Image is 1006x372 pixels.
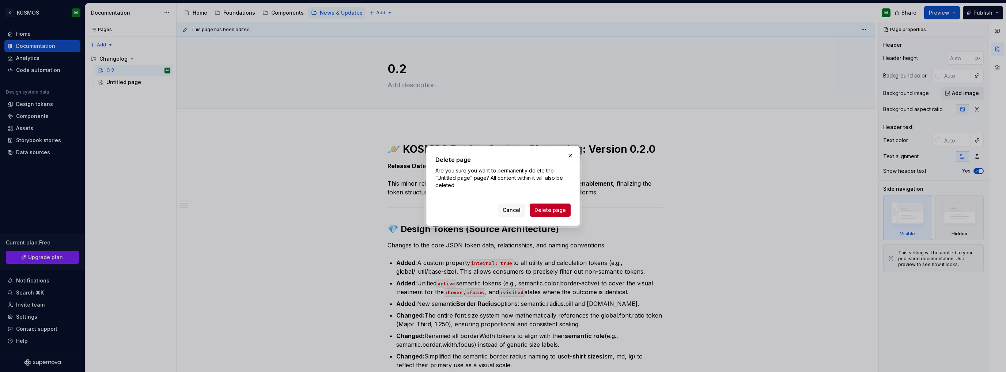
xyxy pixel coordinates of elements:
button: Delete page [530,204,571,217]
span: Delete page [534,206,566,214]
span: Cancel [503,206,521,214]
h2: Delete page [435,155,571,164]
button: Cancel [498,204,525,217]
p: Are you sure you want to permanently delete the “Untitled page” page? All content within it will ... [435,167,571,189]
